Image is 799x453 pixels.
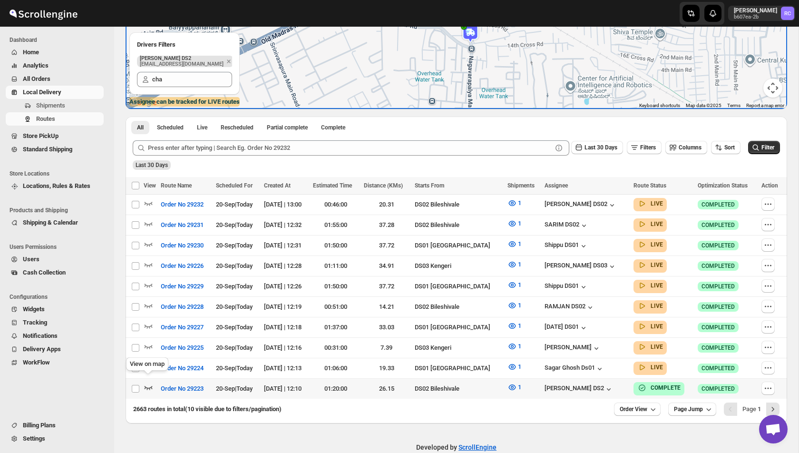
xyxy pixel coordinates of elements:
span: COMPLETED [702,201,735,208]
span: View [144,182,156,189]
button: Filter [748,141,780,154]
button: Order No 29228 [155,299,209,315]
button: LIVE [637,260,663,270]
span: Order No 29224 [161,364,204,373]
button: LIVE [637,240,663,249]
a: Open this area in Google Maps (opens a new window) [128,97,159,109]
span: Users [23,256,39,263]
span: Optimization Status [698,182,748,189]
div: 37.72 [364,241,409,250]
button: All Orders [6,72,104,86]
div: DS01 [GEOGRAPHIC_DATA] [415,282,502,291]
button: 1 [502,298,527,313]
b: COMPLETE [651,384,681,391]
button: 1 [502,339,527,354]
div: 14.21 [364,302,409,312]
span: Last 30 Days [585,144,617,151]
span: Action [761,182,778,189]
span: Locations, Rules & Rates [23,182,90,189]
span: 20-Sep | Today [216,262,253,269]
span: 20-Sep | Today [216,283,253,290]
span: Distance (KMs) [364,182,403,189]
span: COMPLETED [702,221,735,229]
div: DS02 Bileshivale [415,384,502,394]
div: [DATE] | 12:28 [264,261,308,271]
span: 1 [518,363,521,370]
button: Sort [711,141,741,154]
button: Columns [665,141,707,154]
button: Delivery Apps [6,343,104,356]
button: 1 [502,236,527,252]
span: 1 [518,322,521,329]
button: Analytics [6,59,104,72]
span: Page [742,405,761,413]
div: 01:06:00 [313,364,358,373]
button: Page Jump [668,403,716,416]
button: Order No 29232 [155,197,209,212]
span: Notifications [23,332,58,339]
div: 7.39 [364,343,409,353]
span: 20-Sep | Today [216,201,253,208]
p: [EMAIL_ADDRESS][DOMAIN_NAME] [140,61,224,67]
span: Starts From [415,182,444,189]
span: Filter [761,144,774,151]
div: [DATE] | 12:26 [264,282,308,291]
div: DS03 Kengeri [415,343,502,353]
div: Open chat [759,415,788,443]
span: Scheduled For [216,182,253,189]
button: WorkFlow [6,356,104,369]
button: Home [6,46,104,59]
button: [PERSON_NAME] DS03 [545,262,617,271]
span: 1 [518,343,521,350]
a: Report a map error [746,103,784,108]
span: Home [23,49,39,56]
div: [DATE] | 13:00 [264,200,308,209]
button: Routes [6,112,104,126]
span: 1 [518,281,521,288]
span: Estimated Time [313,182,352,189]
div: 26.15 [364,384,409,394]
b: LIVE [651,200,663,207]
button: SARIM DS02 [545,221,589,230]
div: 20.31 [364,200,409,209]
div: 01:11:00 [313,261,358,271]
button: Map camera controls [763,79,782,98]
span: COMPLETED [702,324,735,331]
span: Users Permissions [10,243,107,251]
span: Route Name [161,182,192,189]
span: Map data ©2025 [686,103,721,108]
span: Order No 29228 [161,302,204,312]
div: 37.72 [364,282,409,291]
span: 20-Sep | Today [216,242,253,249]
button: Order No 29226 [155,258,209,274]
img: ScrollEngine [8,1,79,25]
span: 20-Sep | Today [216,303,253,310]
a: Terms (opens in new tab) [727,103,741,108]
button: Order No 29224 [155,361,209,376]
a: ScrollEngine [458,443,497,451]
span: 20-Sep | Today [216,385,253,392]
span: Last 30 Days [136,162,168,168]
span: Dashboard [10,36,107,44]
div: DS02 Bileshivale [415,200,502,209]
div: DS01 [GEOGRAPHIC_DATA] [415,364,502,373]
span: Order No 29225 [161,343,204,353]
span: Created At [264,182,291,189]
span: Order No 29230 [161,241,204,250]
span: 20-Sep | Today [216,344,253,351]
span: COMPLETED [702,242,735,249]
button: 1 [502,257,527,272]
span: 20-Sep | Today [216,324,253,331]
span: Scheduled [157,124,184,131]
span: Analytics [23,62,49,69]
button: Sagar Ghosh Ds01 [545,364,604,374]
span: Complete [321,124,345,131]
input: Press enter after typing | Search Eg. Order No 29232 [148,140,552,156]
button: Order View [614,403,661,416]
button: 1 [502,196,527,211]
div: [DATE] | 12:16 [264,343,308,353]
button: 1 [502,216,527,231]
span: Rescheduled [221,124,253,131]
span: 1 [518,302,521,309]
button: Shippu DS01 [545,282,588,292]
